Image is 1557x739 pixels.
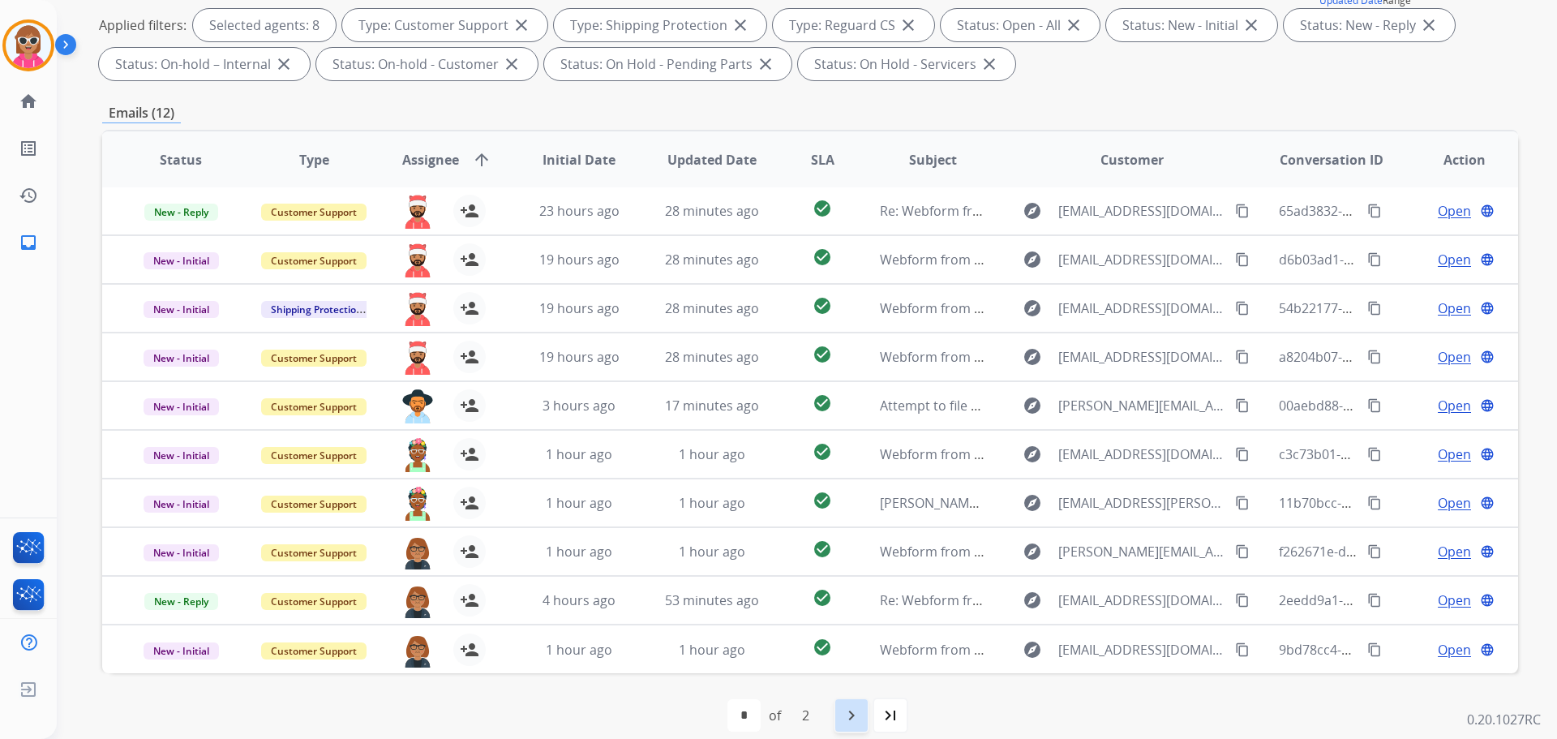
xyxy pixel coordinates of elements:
[813,247,832,267] mat-icon: check_circle
[144,447,219,464] span: New - Initial
[1058,542,1225,561] span: [PERSON_NAME][EMAIL_ADDRESS][PERSON_NAME][DOMAIN_NAME]
[1367,496,1382,510] mat-icon: content_copy
[909,150,957,170] span: Subject
[546,445,612,463] span: 1 hour ago
[1235,301,1250,316] mat-icon: content_copy
[980,54,999,74] mat-icon: close
[144,544,219,561] span: New - Initial
[665,251,759,269] span: 28 minutes ago
[144,252,219,269] span: New - Initial
[546,543,612,561] span: 1 hour ago
[261,398,367,415] span: Customer Support
[460,445,479,464] mat-icon: person_add
[1279,445,1523,463] span: c3c73b01-df3d-4b91-a6d0-2108a1f96c6c
[1058,299,1225,318] span: [EMAIL_ADDRESS][DOMAIN_NAME]
[144,593,218,610] span: New - Reply
[1438,299,1471,318] span: Open
[539,299,620,317] span: 19 hours ago
[665,299,759,317] span: 28 minutes ago
[99,15,187,35] p: Applied filters:
[544,48,791,80] div: Status: On Hold - Pending Parts
[261,204,367,221] span: Customer Support
[460,299,479,318] mat-icon: person_add
[789,699,822,732] div: 2
[880,591,1269,609] span: Re: Webform from [EMAIL_ADDRESS][DOMAIN_NAME] on [DATE]
[1058,445,1225,464] span: [EMAIL_ADDRESS][DOMAIN_NAME]
[679,494,745,512] span: 1 hour ago
[1023,347,1042,367] mat-icon: explore
[941,9,1100,41] div: Status: Open - All
[299,150,329,170] span: Type
[1058,201,1225,221] span: [EMAIL_ADDRESS][DOMAIN_NAME]
[813,638,832,657] mat-icon: check_circle
[1279,251,1525,269] span: d6b03ad1-7b92-4fcd-adb2-33ae1bec6fbf
[144,398,219,415] span: New - Initial
[502,54,521,74] mat-icon: close
[756,54,775,74] mat-icon: close
[1438,396,1471,415] span: Open
[1106,9,1277,41] div: Status: New - Initial
[880,348,1247,366] span: Webform from [EMAIL_ADDRESS][DOMAIN_NAME] on [DATE]
[543,591,616,609] span: 4 hours ago
[1023,542,1042,561] mat-icon: explore
[460,493,479,513] mat-icon: person_add
[1279,494,1524,512] span: 11b70bcc-219f-4437-8aab-6ae0c6a78dfb
[899,15,918,35] mat-icon: close
[1235,593,1250,608] mat-icon: content_copy
[401,487,434,521] img: agent-avatar
[1058,591,1225,610] span: [EMAIL_ADDRESS][DOMAIN_NAME]
[261,642,367,660] span: Customer Support
[1279,397,1528,415] span: 00aebd88-4587-4ab4-a279-914a72a79f98
[472,150,491,170] mat-icon: arrow_upward
[1279,641,1523,659] span: 9bd78cc4-e852-4bfb-981a-cb3cfb9307c5
[401,584,434,618] img: agent-avatar
[460,396,479,415] mat-icon: person_add
[880,494,1370,512] span: [PERSON_NAME] 0147607633 [EMAIL_ADDRESS][PERSON_NAME][DOMAIN_NAME]
[19,186,38,205] mat-icon: history
[811,150,834,170] span: SLA
[813,442,832,462] mat-icon: check_circle
[1279,299,1526,317] span: 54b22177-8c3a-42b7-baed-3f328c17eac8
[1438,493,1471,513] span: Open
[1279,202,1525,220] span: 65ad3832-d23a-46fa-aecc-5b8527089c02
[144,301,219,318] span: New - Initial
[1280,150,1383,170] span: Conversation ID
[1367,252,1382,267] mat-icon: content_copy
[401,389,434,423] img: agent-avatar
[1367,301,1382,316] mat-icon: content_copy
[1235,350,1250,364] mat-icon: content_copy
[261,301,372,318] span: Shipping Protection
[1023,201,1042,221] mat-icon: explore
[1235,496,1250,510] mat-icon: content_copy
[1023,250,1042,269] mat-icon: explore
[261,544,367,561] span: Customer Support
[813,393,832,413] mat-icon: check_circle
[1385,131,1518,188] th: Action
[1279,591,1529,609] span: 2eedd9a1-b096-4276-9166-eb7b2fc32ab6
[546,494,612,512] span: 1 hour ago
[342,9,547,41] div: Type: Customer Support
[316,48,538,80] div: Status: On-hold - Customer
[261,447,367,464] span: Customer Support
[19,233,38,252] mat-icon: inbox
[1367,642,1382,657] mat-icon: content_copy
[1058,493,1225,513] span: [EMAIL_ADDRESS][PERSON_NAME][DOMAIN_NAME]
[665,348,759,366] span: 28 minutes ago
[1367,544,1382,559] mat-icon: content_copy
[731,15,750,35] mat-icon: close
[1058,347,1225,367] span: [EMAIL_ADDRESS][DOMAIN_NAME]
[554,9,766,41] div: Type: Shipping Protection
[144,642,219,660] span: New - Initial
[842,706,861,725] mat-icon: navigate_next
[401,438,434,472] img: agent-avatar
[1438,201,1471,221] span: Open
[401,243,434,277] img: agent-avatar
[1023,445,1042,464] mat-icon: explore
[1235,544,1250,559] mat-icon: content_copy
[1438,591,1471,610] span: Open
[1023,299,1042,318] mat-icon: explore
[193,9,336,41] div: Selected agents: 8
[19,139,38,158] mat-icon: list_alt
[460,250,479,269] mat-icon: person_add
[1279,348,1525,366] span: a8204b07-207b-48d3-852e-77aa4f5b59fe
